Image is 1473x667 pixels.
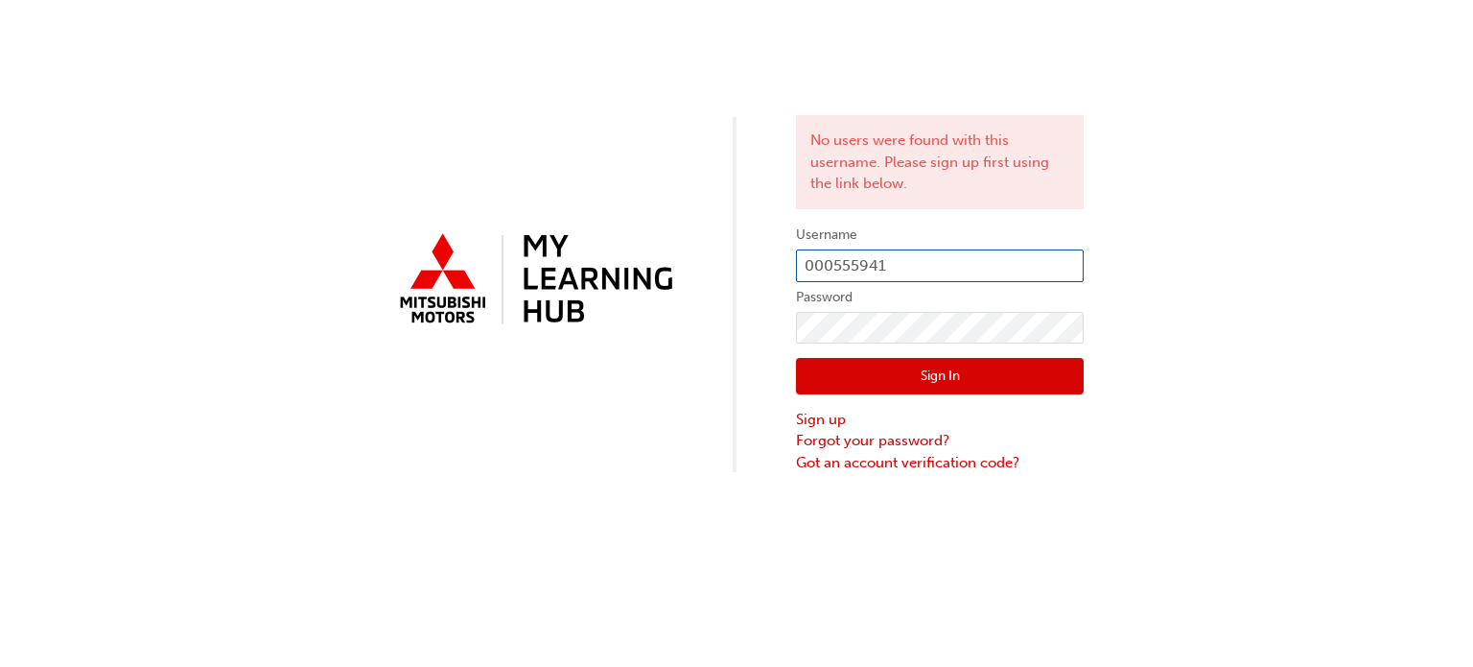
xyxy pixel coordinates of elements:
img: mmal [389,226,677,335]
input: Username [796,250,1084,282]
a: Got an account verification code? [796,452,1084,474]
a: Sign up [796,409,1084,431]
label: Username [796,224,1084,247]
a: Forgot your password? [796,430,1084,452]
label: Password [796,286,1084,309]
button: Sign In [796,358,1084,394]
div: No users were found with this username. Please sign up first using the link below. [796,115,1084,209]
